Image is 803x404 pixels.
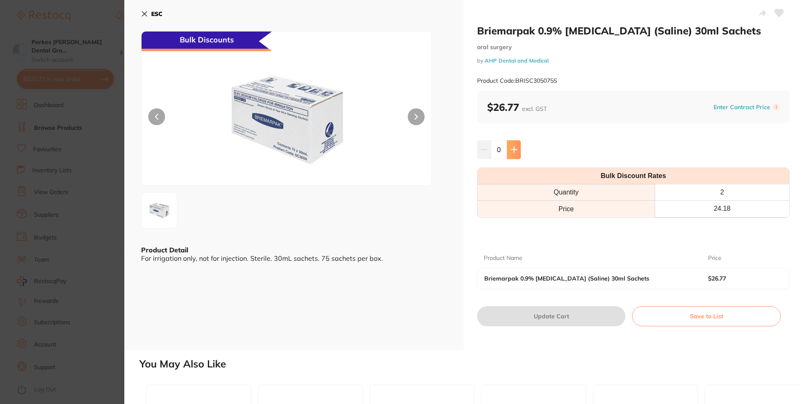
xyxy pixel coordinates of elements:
th: 2 [655,184,790,201]
img: Profile image for Restocq [19,20,32,34]
td: Price [478,201,655,217]
button: Save to List [632,306,781,326]
img: Zy00NTI3OQ [199,52,373,185]
h2: Briemarpak 0.9% [MEDICAL_DATA] (Saline) 30ml Sachets [477,24,790,37]
div: message notification from Restocq, 1d ago. Hi undefined, ​ Starting 11 August, we’re making some ... [13,13,155,160]
a: AHP Dental and Medical [485,57,548,64]
small: oral surgery [477,44,790,51]
button: Update Cart [477,306,625,326]
p: Message from Restocq, sent 1d ago [37,147,149,155]
small: by [477,58,790,64]
th: 24.18 [655,201,790,217]
b: $26.77 [487,101,547,113]
h2: You May Also Like [139,358,800,370]
div: For irrigation only, not for injection. Sterile. 30mL sachets. 75 sachets per box. [141,254,447,262]
b: ESC [151,10,163,18]
small: Product Code: BRISC305075S [477,77,557,84]
b: Product Detail [141,246,188,254]
th: Bulk Discount Rates [478,168,789,184]
p: Product Name [484,254,522,262]
b: $26.77 [708,275,775,282]
b: Briemarpak 0.9% [MEDICAL_DATA] (Saline) 30ml Sachets [484,275,685,282]
img: Zy00NTI3OQ [144,195,174,226]
div: Message content [37,18,149,144]
button: Enter Contract Price [711,103,773,111]
div: Bulk Discounts [142,31,272,51]
button: ESC [141,7,163,21]
div: Hi undefined, ​ Starting [DATE], we’re making some updates to our product offerings on the Restoc... [37,18,149,215]
span: excl. GST [522,105,547,113]
th: Quantity [478,184,655,201]
p: Price [708,254,722,262]
label: i [773,104,779,110]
